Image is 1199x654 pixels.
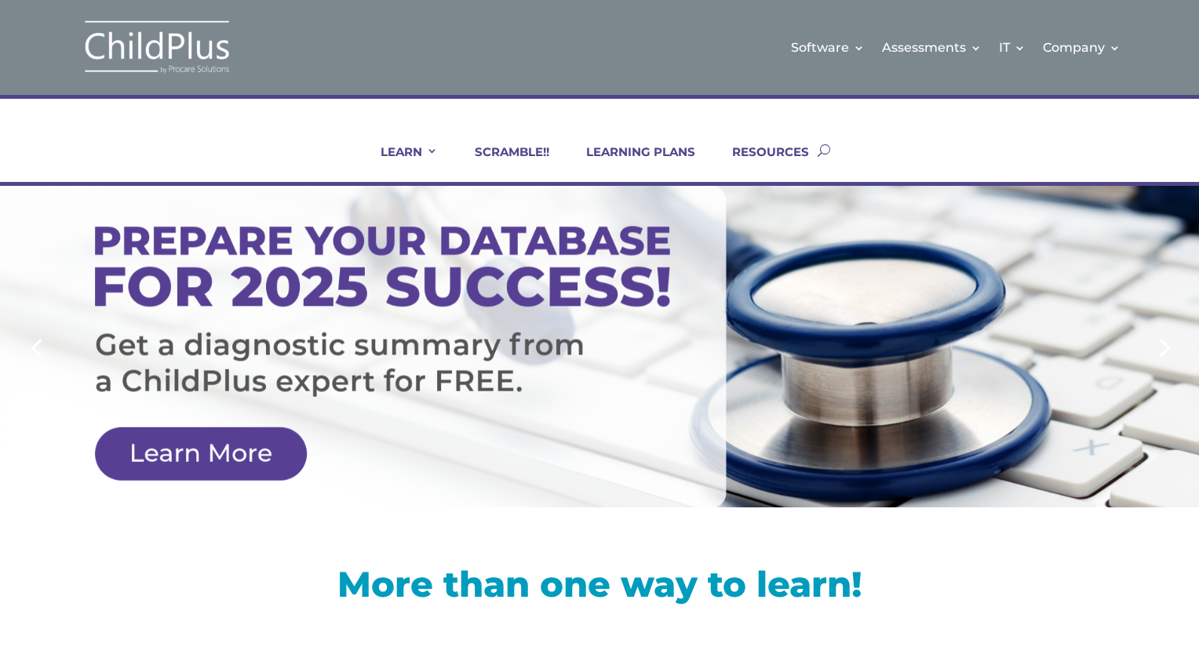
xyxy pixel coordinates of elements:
a: LEARNING PLANS [567,144,695,182]
a: LEARN [361,144,438,182]
h1: More than one way to learn! [97,566,1102,609]
a: SCRAMBLE!! [455,144,549,182]
a: Company [1043,16,1121,79]
a: Assessments [882,16,982,79]
a: 2 [603,473,609,478]
a: RESOURCES [712,144,809,182]
a: IT [999,16,1026,79]
iframe: Chat Widget [943,485,1199,654]
a: Software [791,16,865,79]
a: 1 [590,473,596,478]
